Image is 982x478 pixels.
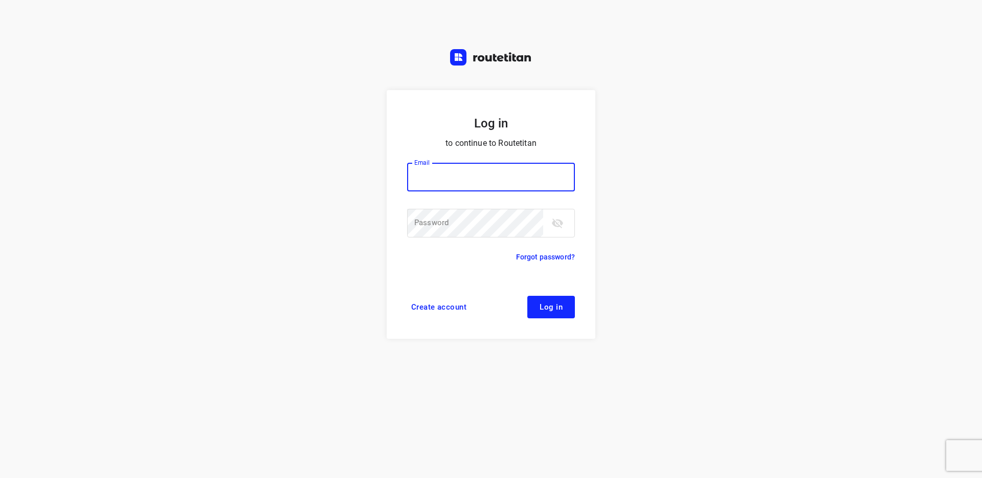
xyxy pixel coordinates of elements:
[450,49,532,68] a: Routetitan
[407,296,471,318] a: Create account
[516,251,575,263] a: Forgot password?
[407,115,575,132] h5: Log in
[527,296,575,318] button: Log in
[547,213,568,233] button: toggle password visibility
[540,303,563,311] span: Log in
[450,49,532,66] img: Routetitan
[407,136,575,150] p: to continue to Routetitan
[411,303,466,311] span: Create account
